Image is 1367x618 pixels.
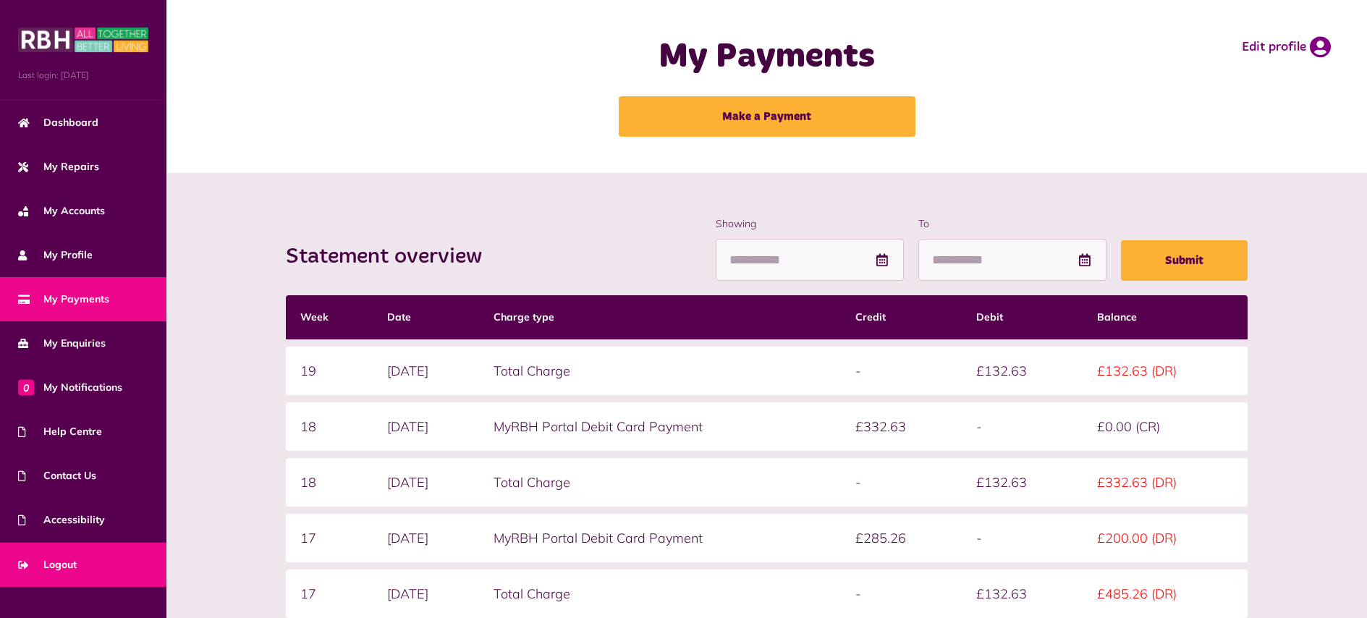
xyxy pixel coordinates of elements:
[481,36,1053,78] h1: My Payments
[286,570,373,618] td: 17
[18,159,99,174] span: My Repairs
[841,295,962,339] th: Credit
[1083,402,1248,451] td: £0.00 (CR)
[286,295,373,339] th: Week
[373,347,479,395] td: [DATE]
[18,247,93,263] span: My Profile
[716,216,904,232] label: Showing
[479,402,841,451] td: MyRBH Portal Debit Card Payment
[18,203,105,219] span: My Accounts
[286,402,373,451] td: 18
[1242,36,1331,58] a: Edit profile
[286,347,373,395] td: 19
[619,96,915,137] a: Make a Payment
[841,347,962,395] td: -
[962,347,1083,395] td: £132.63
[286,244,496,270] h2: Statement overview
[373,295,479,339] th: Date
[18,292,109,307] span: My Payments
[1083,570,1248,618] td: £485.26 (DR)
[18,69,148,82] span: Last login: [DATE]
[1083,514,1248,562] td: £200.00 (DR)
[962,458,1083,507] td: £132.63
[1083,458,1248,507] td: £332.63 (DR)
[479,514,841,562] td: MyRBH Portal Debit Card Payment
[286,514,373,562] td: 17
[841,570,962,618] td: -
[841,458,962,507] td: -
[479,458,841,507] td: Total Charge
[18,557,77,572] span: Logout
[18,25,148,54] img: MyRBH
[1083,347,1248,395] td: £132.63 (DR)
[479,570,841,618] td: Total Charge
[18,512,105,528] span: Accessibility
[479,347,841,395] td: Total Charge
[1083,295,1248,339] th: Balance
[373,570,479,618] td: [DATE]
[18,380,122,395] span: My Notifications
[1121,240,1248,281] button: Submit
[286,458,373,507] td: 18
[18,379,34,395] span: 0
[962,295,1083,339] th: Debit
[918,216,1106,232] label: To
[18,115,98,130] span: Dashboard
[373,514,479,562] td: [DATE]
[962,514,1083,562] td: -
[841,402,962,451] td: £332.63
[962,402,1083,451] td: -
[18,336,106,351] span: My Enquiries
[962,570,1083,618] td: £132.63
[479,295,841,339] th: Charge type
[841,514,962,562] td: £285.26
[18,424,102,439] span: Help Centre
[373,402,479,451] td: [DATE]
[373,458,479,507] td: [DATE]
[18,468,96,483] span: Contact Us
